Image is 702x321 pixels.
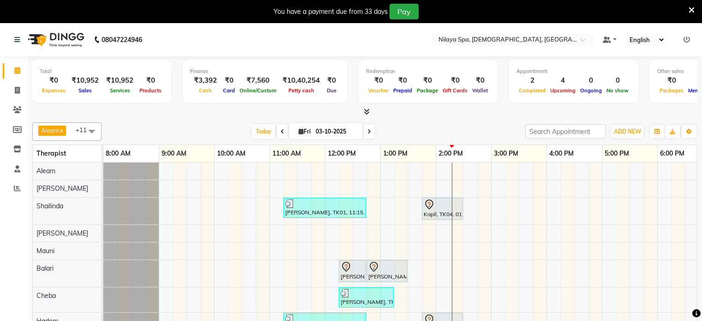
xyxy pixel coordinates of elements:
span: Balari [36,264,54,273]
a: 6:00 PM [658,147,687,160]
button: Pay [390,4,419,19]
input: Search Appointment [525,124,606,139]
span: [PERSON_NAME] [36,184,88,193]
a: 9:00 AM [159,147,189,160]
span: Wallet [470,87,490,94]
span: Online/Custom [237,87,279,94]
span: ADD NEW [614,128,641,135]
a: 2:00 PM [436,147,465,160]
div: ₹0 [366,75,391,86]
a: 3:00 PM [492,147,521,160]
span: Aleam [41,127,59,134]
span: Voucher [366,87,391,94]
span: Cheba [36,291,56,300]
span: Fri [296,128,313,135]
a: x [59,127,63,134]
span: Card [221,87,237,94]
div: ₹0 [657,75,686,86]
span: Due [324,87,339,94]
button: ADD NEW [612,125,643,138]
span: Sales [76,87,94,94]
div: Appointment [516,67,631,75]
span: Cash [197,87,214,94]
div: ₹3,392 [190,75,221,86]
div: Finance [190,67,340,75]
div: [PERSON_NAME], TK02, 12:15 PM-12:45 PM, Thai Foot Reflexology 30 Min [340,261,365,281]
span: Prepaid [391,87,414,94]
img: logo [24,27,87,53]
span: Shailinda [36,202,63,210]
b: 08047224946 [102,27,142,53]
a: 10:00 AM [215,147,248,160]
div: 0 [604,75,631,86]
span: Ongoing [578,87,604,94]
span: Services [108,87,132,94]
div: ₹0 [470,75,490,86]
div: [PERSON_NAME], TK02, 12:45 PM-01:30 PM, Indian Head, Neck and Shoulder Massage([DEMOGRAPHIC_DATA]... [367,261,407,281]
a: 5:00 PM [602,147,631,160]
div: ₹10,952 [102,75,137,86]
span: Products [137,87,164,94]
span: Completed [516,87,548,94]
span: Mauni [36,247,54,255]
div: Total [40,67,164,75]
div: You have a payment due from 33 days [274,7,388,17]
div: ₹0 [221,75,237,86]
div: ₹0 [137,75,164,86]
div: [PERSON_NAME], TK01, 11:15 AM-12:45 PM, Couple massage 90 [284,199,365,217]
div: ₹0 [324,75,340,86]
span: +11 [76,126,94,133]
a: 8:00 AM [103,147,133,160]
a: 1:00 PM [381,147,410,160]
div: ₹0 [414,75,440,86]
div: [PERSON_NAME], TK03, 12:15 PM-01:15 PM, Deep Tissue Repair Therapy 60 Min([DEMOGRAPHIC_DATA]) [340,289,393,306]
a: 4:00 PM [547,147,576,160]
span: Expenses [40,87,68,94]
div: ₹7,560 [237,75,279,86]
span: Gift Cards [440,87,470,94]
span: Today [252,124,275,139]
span: Aleam [36,167,55,175]
div: 2 [516,75,548,86]
div: Redemption [366,67,490,75]
span: [PERSON_NAME] [36,229,88,237]
span: Upcoming [548,87,578,94]
div: ₹0 [440,75,470,86]
div: 0 [578,75,604,86]
span: Packages [657,87,686,94]
span: Petty cash [286,87,317,94]
span: No show [604,87,631,94]
div: ₹0 [40,75,68,86]
a: 11:00 AM [270,147,303,160]
a: 12:00 PM [325,147,358,160]
span: Package [414,87,440,94]
div: ₹10,952 [68,75,102,86]
div: Kapil, TK04, 01:45 PM-02:30 PM, Leg Energiser (Feet Calves & Knees) 45 Min [423,199,462,218]
div: ₹0 [391,75,414,86]
div: 4 [548,75,578,86]
div: ₹10,40,254 [279,75,324,86]
span: Therapist [36,149,66,157]
input: 2025-10-03 [313,125,359,139]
